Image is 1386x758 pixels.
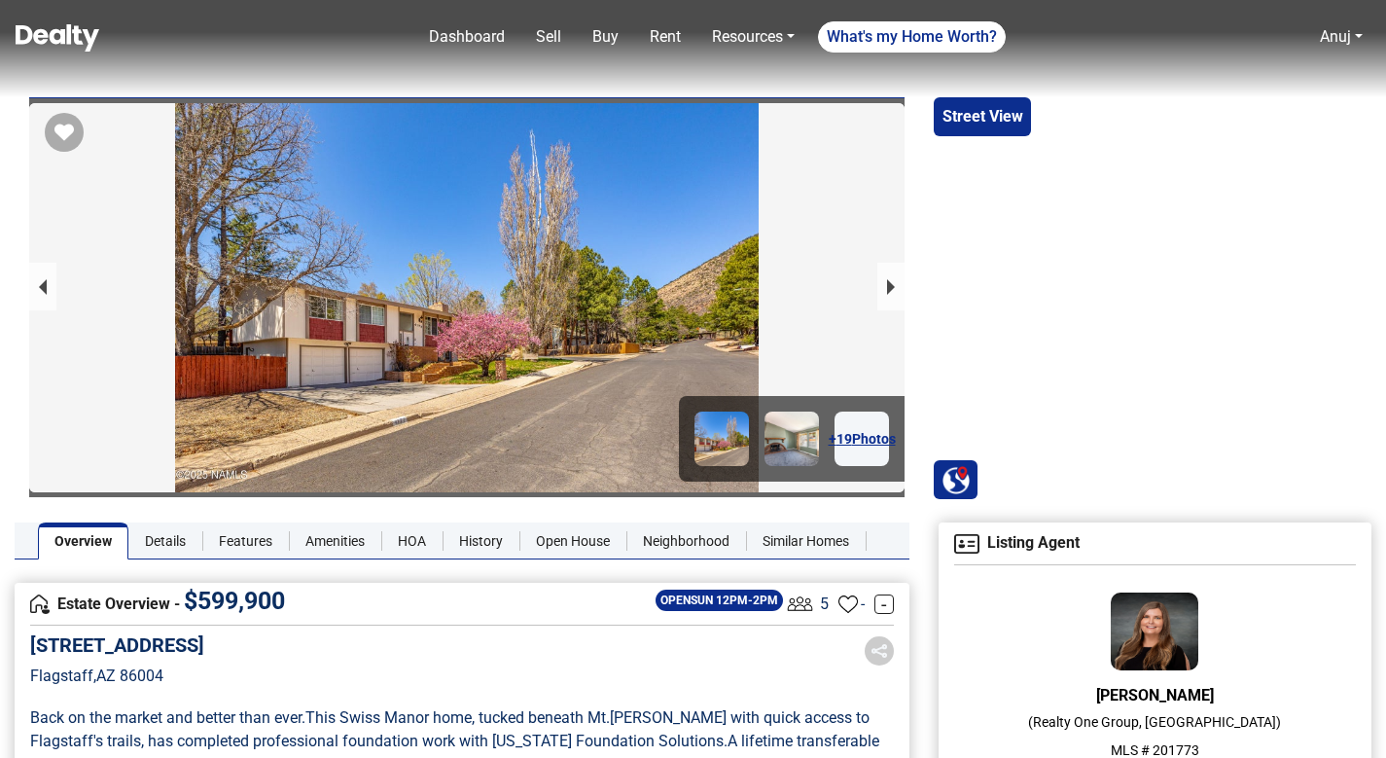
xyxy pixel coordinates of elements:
[528,18,569,56] a: Sell
[954,686,1356,704] h6: [PERSON_NAME]
[954,712,1356,733] p: ( Realty One Group, [GEOGRAPHIC_DATA] )
[10,700,68,758] iframe: BigID CMP Widget
[877,263,905,310] button: next slide / item
[519,523,626,559] a: Open House
[626,523,746,559] a: Neighborhood
[934,97,1031,136] button: Street View
[1320,27,1351,46] a: Anuj
[838,595,858,614] img: Favourites
[783,587,817,621] img: Listing View
[704,18,802,56] a: Resources
[38,523,128,559] a: Overview
[30,633,204,657] h5: [STREET_ADDRESS]
[764,412,819,466] img: Image
[746,523,866,559] a: Similar Homes
[305,708,610,727] span: This Swiss Manor home, tucked beneath Mt .
[16,24,99,52] img: Dealty - Buy, Sell & Rent Homes
[30,594,651,615] h4: Estate Overview -
[30,708,873,750] span: [PERSON_NAME] with quick access to Flagstaff's trails, has completed professional foundation work...
[29,263,56,310] button: previous slide / item
[954,534,1356,554] h4: Listing Agent
[954,534,979,554] img: Agent
[694,412,749,466] img: Image
[184,587,285,615] span: $ 599,900
[942,465,971,494] img: Search Homes at Dealty
[421,18,513,56] a: Dashboard
[1312,18,1370,56] a: Anuj
[381,523,443,559] a: HOA
[128,523,202,559] a: Details
[30,595,50,614] img: Overview
[642,18,689,56] a: Rent
[656,590,783,611] span: OPEN SUN 12PM-2PM
[585,18,626,56] a: Buy
[820,593,829,616] span: 5
[30,665,204,688] p: Flagstaff , AZ 86004
[1111,593,1198,670] img: Agent
[30,708,305,727] span: Back on the market and better than ever .
[861,593,865,616] span: -
[818,21,1006,53] a: What's my Home Worth?
[874,595,894,614] a: -
[835,412,889,466] a: +19Photos
[443,523,519,559] a: History
[202,523,289,559] a: Features
[289,523,381,559] a: Amenities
